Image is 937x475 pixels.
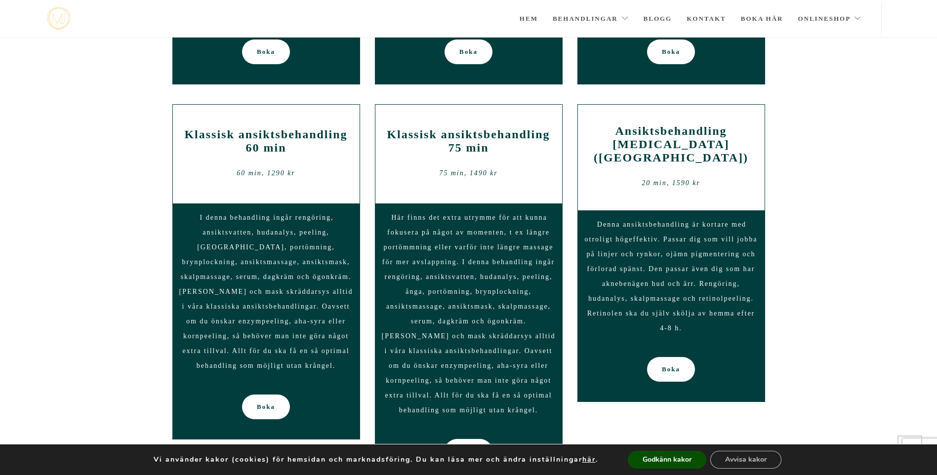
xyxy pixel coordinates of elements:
[47,7,70,30] img: mjstudio
[553,1,629,36] a: Behandlingar
[582,455,596,464] button: här
[585,124,757,164] h2: Ansiktsbehandling [MEDICAL_DATA] ([GEOGRAPHIC_DATA])
[383,166,555,181] div: 75 min, 1490 kr
[180,166,352,181] div: 60 min, 1290 kr
[662,357,680,382] span: Boka
[628,451,706,469] button: Godkänn kakor
[662,40,680,64] span: Boka
[383,128,555,155] h2: Klassisk ansiktsbehandling 75 min
[257,40,275,64] span: Boka
[644,1,672,36] a: Blogg
[242,395,290,419] a: Boka
[647,40,695,64] a: Boka
[445,439,492,464] a: Boka
[585,221,758,332] span: Denna ansiktsbehandling är kortare med otroligt högeffektiv. Passar dig som vill jobba på linjer ...
[741,1,783,36] a: Boka här
[47,7,70,30] a: mjstudio mjstudio mjstudio
[180,128,352,155] h2: Klassisk ansiktsbehandling 60 min
[647,357,695,382] a: Boka
[585,176,757,191] div: 20 min, 1590 kr
[710,451,781,469] button: Avvisa kakor
[687,1,726,36] a: Kontakt
[257,395,275,419] span: Boka
[154,455,598,464] p: Vi använder kakor (cookies) för hemsidan och marknadsföring. Du kan läsa mer och ändra inställnin...
[520,1,538,36] a: Hem
[459,439,478,464] span: Boka
[382,214,556,414] span: Här finns det extra utrymme för att kunna fokusera på något av momenten, t ex längre portömmning ...
[242,40,290,64] a: Boka
[179,214,353,369] span: I denna behandling ingår rengöring, ansiktsvatten, hudanalys, peeling, [GEOGRAPHIC_DATA], portömn...
[445,40,492,64] a: Boka
[459,40,478,64] span: Boka
[798,1,861,36] a: Onlineshop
